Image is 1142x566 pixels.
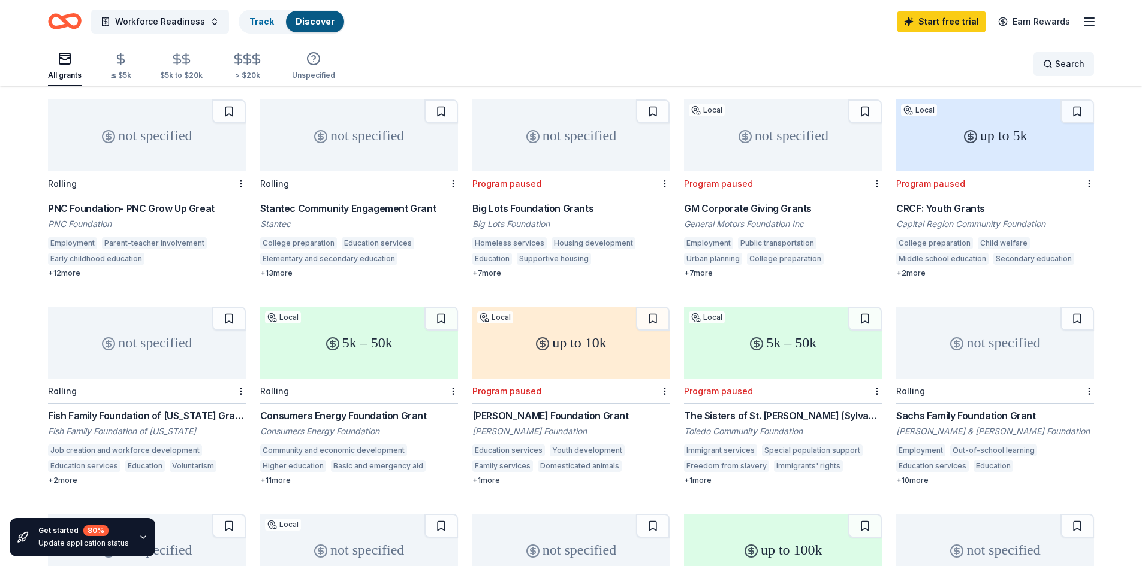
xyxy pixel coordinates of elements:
div: not specified [48,99,246,171]
div: not specified [896,307,1094,379]
div: Employment [48,237,97,249]
a: not specifiedRollingFish Family Foundation of [US_STATE] GrantsFish Family Foundation of [US_STAT... [48,307,246,485]
button: All grants [48,47,82,86]
div: The Sisters of St. [PERSON_NAME] (Sylvania) Foundation Donor Advised Fund [684,408,882,423]
div: Supportive housing [517,253,591,265]
a: not specifiedProgram pausedBig Lots Foundation GrantsBig Lots FoundationHomeless servicesHousing ... [472,99,670,278]
div: + 10 more [896,476,1094,485]
div: Domesticated animals [538,460,622,472]
div: Middle school education [896,253,989,265]
div: not specified [260,99,458,171]
div: Early childhood education [48,253,144,265]
a: not specifiedLocalProgram pausedGM Corporate Giving GrantsGeneral Motors Foundation IncEmployment... [684,99,882,278]
div: Consumers Energy Foundation Grant [260,408,458,423]
button: $5k to $20k [160,47,203,86]
div: Out-of-school learning [950,444,1037,456]
div: Program paused [684,386,753,396]
div: Local [265,311,301,323]
div: Parent-teacher involvement [102,237,207,249]
div: Big Lots Foundation [472,218,670,230]
a: not specifiedRollingStantec Community Engagement GrantStantecCollege preparationEducation service... [260,99,458,278]
div: PNC Foundation [48,218,246,230]
div: Special population support [762,444,863,456]
div: Child welfare [978,237,1030,249]
a: 5k – 50kLocalProgram pausedThe Sisters of St. [PERSON_NAME] (Sylvania) Foundation Donor Advised F... [684,307,882,485]
div: College preparation [747,253,824,265]
div: Get started [38,525,129,536]
div: Education [472,253,512,265]
a: up to 10kLocalProgram paused[PERSON_NAME] Foundation Grant[PERSON_NAME] FoundationEducation servi... [472,307,670,485]
a: not specifiedRollingPNC Foundation- PNC Grow Up GreatPNC FoundationEmploymentParent-teacher invol... [48,99,246,278]
div: General Motors Foundation Inc [684,218,882,230]
div: + 2 more [896,268,1094,278]
div: Education [125,460,165,472]
div: Local [477,311,513,323]
div: Fish Family Foundation of [US_STATE] Grants [48,408,246,423]
div: up to 10k [472,307,670,379]
div: Public transportation [738,237,816,249]
div: Big Lots Foundation Grants [472,201,670,216]
div: Freedom from slavery [684,460,769,472]
div: Home ownership [596,253,662,265]
div: not specified [684,99,882,171]
div: Rolling [48,178,77,189]
a: not specifiedRollingSachs Family Foundation Grant[PERSON_NAME] & [PERSON_NAME] FoundationEmployme... [896,307,1094,485]
div: 5k – 50k [260,307,458,379]
div: + 1 more [472,476,670,485]
div: + 11 more [260,476,458,485]
div: Youth development [550,444,625,456]
div: + 13 more [260,268,458,278]
div: + 7 more [684,268,882,278]
div: CRCF: Youth Grants [896,201,1094,216]
button: > $20k [231,47,263,86]
a: up to 5kLocalProgram pausedCRCF: Youth GrantsCapital Region Community FoundationCollege preparati... [896,99,1094,278]
div: Local [901,104,937,116]
a: Discover [296,16,335,26]
div: Entrepreneurship [1018,460,1085,472]
div: Rolling [260,386,289,396]
div: Voluntarism [170,460,216,472]
div: + 1 more [684,476,882,485]
div: [PERSON_NAME] & [PERSON_NAME] Foundation [896,425,1094,437]
div: Fish Family Foundation of [US_STATE] [48,425,246,437]
a: Track [249,16,274,26]
div: Education services [48,460,120,472]
div: 5k – 50k [684,307,882,379]
div: GM Corporate Giving Grants [684,201,882,216]
div: Toledo Community Foundation [684,425,882,437]
div: Local [689,311,725,323]
div: Homeless services [472,237,547,249]
div: Program paused [472,386,541,396]
div: Immigrants' rights [774,460,843,472]
div: + 2 more [48,476,246,485]
div: Rolling [48,386,77,396]
div: Basic and emergency aid [331,460,426,472]
button: Workforce Readiness [91,10,229,34]
div: Education services [342,237,414,249]
div: Education services [896,460,969,472]
div: [PERSON_NAME] Foundation [472,425,670,437]
div: Stantec Community Engagement Grant [260,201,458,216]
a: 5k – 50kLocalRollingConsumers Energy Foundation GrantConsumers Energy FoundationCommunity and eco... [260,307,458,485]
div: + 12 more [48,268,246,278]
span: Search [1055,57,1084,71]
div: Update application status [38,538,129,548]
div: Local [265,519,301,531]
div: Capital Region Community Foundation [896,218,1094,230]
div: Rolling [896,386,925,396]
span: Workforce Readiness [115,14,205,29]
div: Employment [684,237,733,249]
div: All grants [48,71,82,80]
div: $5k to $20k [160,71,203,80]
div: Education [974,460,1013,472]
div: [PERSON_NAME] Foundation Grant [472,408,670,423]
div: Elementary and secondary education [260,253,397,265]
div: Program paused [472,178,541,189]
div: College preparation [896,237,973,249]
a: Home [48,7,82,35]
div: Housing development [552,237,635,249]
div: Education services [472,444,545,456]
div: not specified [48,307,246,379]
button: Search [1033,52,1094,76]
div: + 7 more [472,268,670,278]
